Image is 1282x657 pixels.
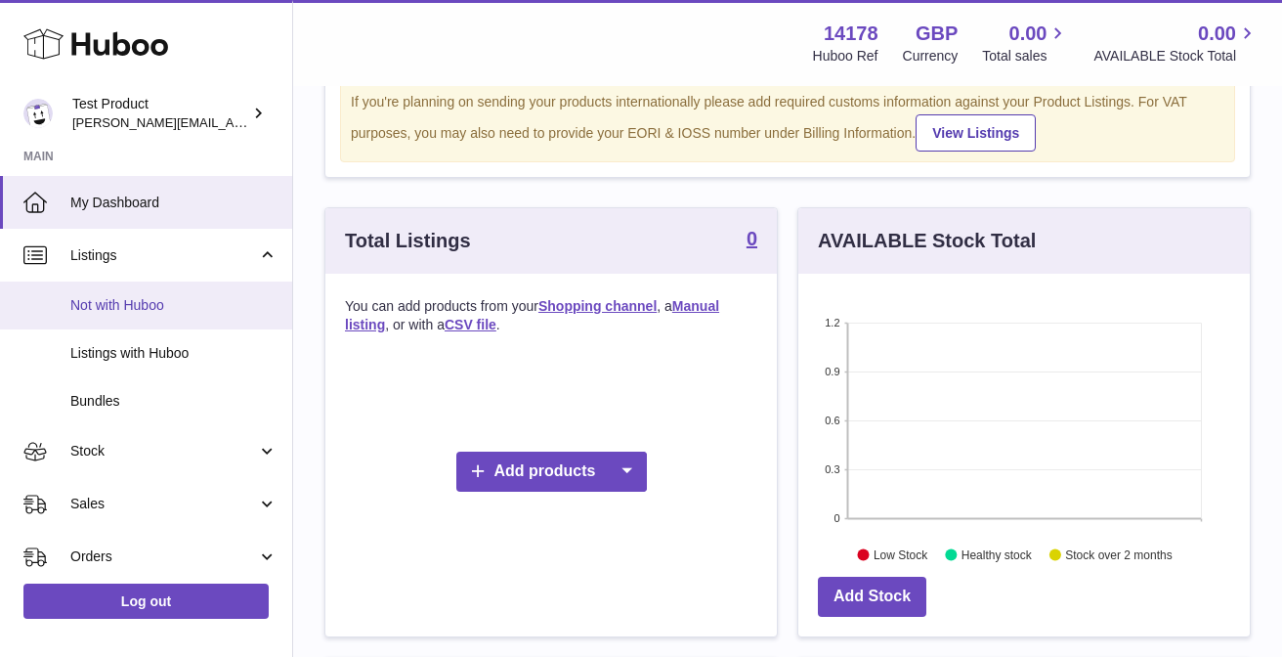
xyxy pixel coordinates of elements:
[1198,21,1236,47] span: 0.00
[818,577,926,617] a: Add Stock
[825,317,839,328] text: 1.2
[982,47,1069,66] span: Total sales
[813,47,878,66] div: Huboo Ref
[825,366,839,377] text: 0.9
[982,21,1069,66] a: 0.00 Total sales
[825,415,839,426] text: 0.6
[538,298,657,314] a: Shopping channel
[874,547,928,561] text: Low Stock
[70,246,257,265] span: Listings
[70,344,278,363] span: Listings with Huboo
[345,298,719,332] a: Manual listing
[70,392,278,411] span: Bundles
[72,114,496,130] span: [PERSON_NAME][EMAIL_ADDRESS][PERSON_NAME][DOMAIN_NAME]
[70,495,257,513] span: Sales
[903,47,959,66] div: Currency
[345,297,757,334] p: You can add products from your , a , or with a .
[72,95,248,132] div: Test Product
[351,93,1224,152] div: If you're planning on sending your products internationally please add required customs informati...
[825,463,839,475] text: 0.3
[70,194,278,212] span: My Dashboard
[1093,47,1259,66] span: AVAILABLE Stock Total
[456,452,647,492] a: Add products
[23,99,53,128] img: emily.kerr@huboo.com
[70,442,257,460] span: Stock
[1093,21,1259,66] a: 0.00 AVAILABLE Stock Total
[747,229,757,248] strong: 0
[961,547,1033,561] text: Healthy stock
[1065,547,1172,561] text: Stock over 2 months
[345,228,471,254] h3: Total Listings
[833,512,839,524] text: 0
[747,229,757,252] a: 0
[445,317,496,332] a: CSV file
[916,21,958,47] strong: GBP
[23,584,269,619] a: Log out
[70,296,278,315] span: Not with Huboo
[916,114,1036,152] a: View Listings
[1009,21,1047,47] span: 0.00
[818,228,1036,254] h3: AVAILABLE Stock Total
[824,21,878,47] strong: 14178
[70,547,257,566] span: Orders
